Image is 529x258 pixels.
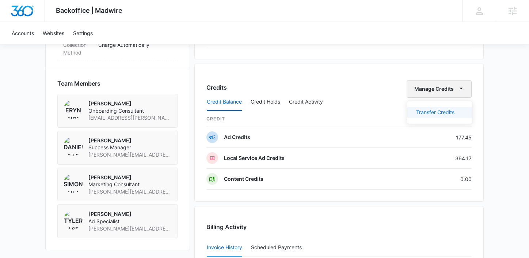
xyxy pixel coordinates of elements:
[206,83,227,92] h3: Credits
[206,111,394,127] th: credit
[12,19,18,25] img: website_grey.svg
[88,107,172,115] span: Onboarding Consultant
[64,174,83,193] img: Simon Gulau
[38,22,69,44] a: Websites
[88,137,172,144] p: [PERSON_NAME]
[394,169,472,190] td: 0.00
[19,19,80,25] div: Domain: [DOMAIN_NAME]
[289,93,323,111] button: Credit Activity
[64,100,83,119] img: Eryn Anderson
[64,210,83,229] img: Tyler Rasdon
[73,42,79,48] img: tab_keywords_by_traffic_grey.svg
[88,225,172,232] span: [PERSON_NAME][EMAIL_ADDRESS][PERSON_NAME][DOMAIN_NAME]
[207,93,242,111] button: Credit Balance
[251,245,305,250] div: Scheduled Payments
[416,110,454,115] div: Transfer Credits
[57,37,178,61] div: Collection MethodCharge Automatically
[88,151,172,158] span: [PERSON_NAME][EMAIL_ADDRESS][PERSON_NAME][DOMAIN_NAME]
[407,80,472,98] button: Manage Credits
[224,154,285,162] p: Local Service Ad Credits
[207,239,242,257] button: Invoice History
[81,43,123,48] div: Keywords by Traffic
[407,107,472,118] button: Transfer Credits
[28,43,65,48] div: Domain Overview
[251,93,280,111] button: Credit Holds
[88,181,172,188] span: Marketing Consultant
[64,137,83,156] img: Danielle Billington
[88,174,172,181] p: [PERSON_NAME]
[206,223,472,231] h3: Billing Activity
[88,100,172,107] p: [PERSON_NAME]
[88,188,172,195] span: [PERSON_NAME][EMAIL_ADDRESS][PERSON_NAME][DOMAIN_NAME]
[12,12,18,18] img: logo_orange.svg
[394,127,472,148] td: 177.45
[394,148,472,169] td: 364.17
[224,134,250,141] p: Ad Credits
[20,42,26,48] img: tab_domain_overview_orange.svg
[20,12,36,18] div: v 4.0.25
[7,22,38,44] a: Accounts
[57,79,100,88] span: Team Members
[224,175,263,183] p: Content Credits
[88,114,172,121] span: [EMAIL_ADDRESS][PERSON_NAME][DOMAIN_NAME]
[98,41,172,49] p: Charge Automatically
[88,210,172,218] p: [PERSON_NAME]
[394,111,472,127] th: Remaining
[88,218,172,225] span: Ad Specialist
[88,144,172,151] span: Success Manager
[56,7,122,14] span: Backoffice | Madwire
[69,22,97,44] a: Settings
[63,41,92,56] dt: Collection Method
